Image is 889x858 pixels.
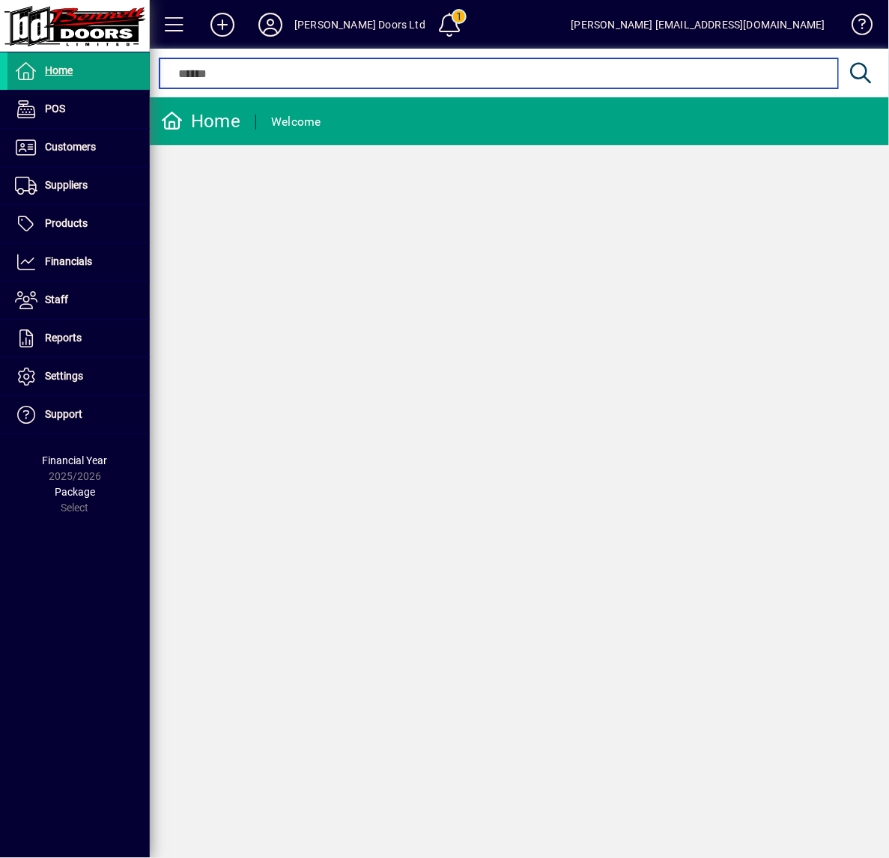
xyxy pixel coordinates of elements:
[45,103,65,115] span: POS
[198,11,246,38] button: Add
[7,396,150,433] a: Support
[271,110,321,134] div: Welcome
[246,11,294,38] button: Profile
[7,167,150,204] a: Suppliers
[161,109,240,133] div: Home
[45,370,83,382] span: Settings
[43,454,108,466] span: Financial Year
[7,243,150,281] a: Financials
[294,13,425,37] div: [PERSON_NAME] Doors Ltd
[7,129,150,166] a: Customers
[45,332,82,344] span: Reports
[45,293,68,305] span: Staff
[7,320,150,357] a: Reports
[45,408,82,420] span: Support
[55,486,95,498] span: Package
[45,141,96,153] span: Customers
[7,91,150,128] a: POS
[45,217,88,229] span: Products
[45,255,92,267] span: Financials
[45,179,88,191] span: Suppliers
[7,205,150,243] a: Products
[7,282,150,319] a: Staff
[45,64,73,76] span: Home
[840,3,870,52] a: Knowledge Base
[571,13,825,37] div: [PERSON_NAME] [EMAIL_ADDRESS][DOMAIN_NAME]
[7,358,150,395] a: Settings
